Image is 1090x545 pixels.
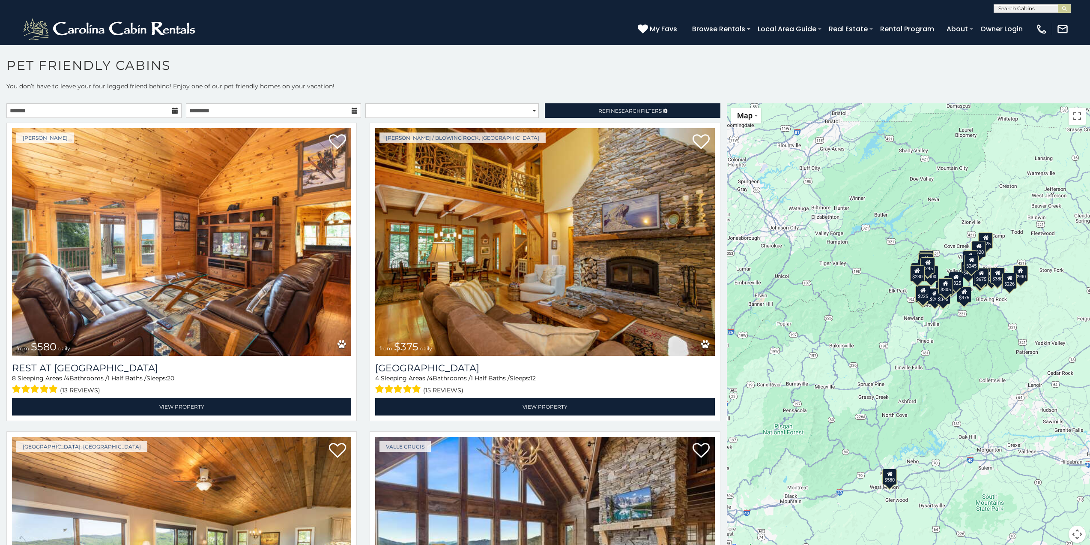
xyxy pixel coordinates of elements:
[919,253,933,269] div: $325
[58,345,70,352] span: daily
[916,285,930,301] div: $225
[824,21,872,36] a: Real Estate
[379,132,546,143] a: [PERSON_NAME] / Blowing Rock, [GEOGRAPHIC_DATA]
[1057,23,1069,35] img: mail-regular-white.png
[16,441,147,452] a: [GEOGRAPHIC_DATA], [GEOGRAPHIC_DATA]
[545,103,720,118] a: RefineSearchFilters
[12,362,351,374] h3: Rest at Mountain Crest
[12,374,351,396] div: Sleeping Areas / Bathrooms / Sleeps:
[12,374,16,382] span: 8
[12,362,351,374] a: Rest at [GEOGRAPHIC_DATA]
[394,340,418,353] span: $375
[1013,265,1028,281] div: $930
[329,442,346,460] a: Add to favorites
[420,345,432,352] span: daily
[167,374,174,382] span: 20
[935,288,950,304] div: $345
[961,262,976,278] div: $451
[978,232,993,248] div: $525
[375,374,714,396] div: Sleeping Areas / Bathrooms / Sleeps:
[423,385,463,396] span: (15 reviews)
[693,133,710,151] a: Add to favorites
[910,265,925,281] div: $230
[12,128,351,356] a: Rest at Mountain Crest from $580 daily
[990,267,1005,283] div: $380
[1036,23,1048,35] img: phone-regular-white.png
[329,133,346,151] a: Add to favorites
[375,362,714,374] h3: Mountain Song Lodge
[957,286,971,302] div: $375
[375,128,714,356] img: Mountain Song Lodge
[60,385,100,396] span: (13 reviews)
[737,111,753,120] span: Map
[471,374,510,382] span: 1 Half Baths /
[923,265,938,281] div: $300
[971,241,986,257] div: $320
[972,270,987,286] div: $315
[530,374,536,382] span: 12
[920,257,935,274] div: $245
[984,268,999,284] div: $315
[66,374,69,382] span: 4
[429,374,433,382] span: 4
[918,253,933,269] div: $310
[638,24,679,35] a: My Favs
[919,250,934,267] div: $325
[974,268,988,284] div: $675
[688,21,750,36] a: Browse Rentals
[1069,526,1086,543] button: Map camera controls
[12,398,351,416] a: View Property
[915,286,930,303] div: $355
[963,250,977,266] div: $360
[976,21,1027,36] a: Owner Login
[1002,273,1017,289] div: $226
[598,108,662,114] span: Refine Filters
[928,288,942,304] div: $290
[882,469,897,485] div: $580
[1069,108,1086,125] button: Toggle fullscreen view
[375,128,714,356] a: Mountain Song Lodge from $375 daily
[731,108,761,123] button: Change map style
[16,132,74,143] a: [PERSON_NAME]
[753,21,821,36] a: Local Area Guide
[12,128,351,356] img: Rest at Mountain Crest
[650,24,677,34] span: My Favs
[942,21,972,36] a: About
[31,340,57,353] span: $580
[375,374,379,382] span: 4
[379,345,392,352] span: from
[938,278,953,295] div: $305
[21,16,199,42] img: White-1-2.png
[876,21,938,36] a: Rental Program
[375,398,714,416] a: View Property
[693,442,710,460] a: Add to favorites
[379,441,431,452] a: Valle Crucis
[949,271,963,288] div: $325
[375,362,714,374] a: [GEOGRAPHIC_DATA]
[618,108,641,114] span: Search
[108,374,146,382] span: 1 Half Baths /
[964,255,979,271] div: $245
[16,345,29,352] span: from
